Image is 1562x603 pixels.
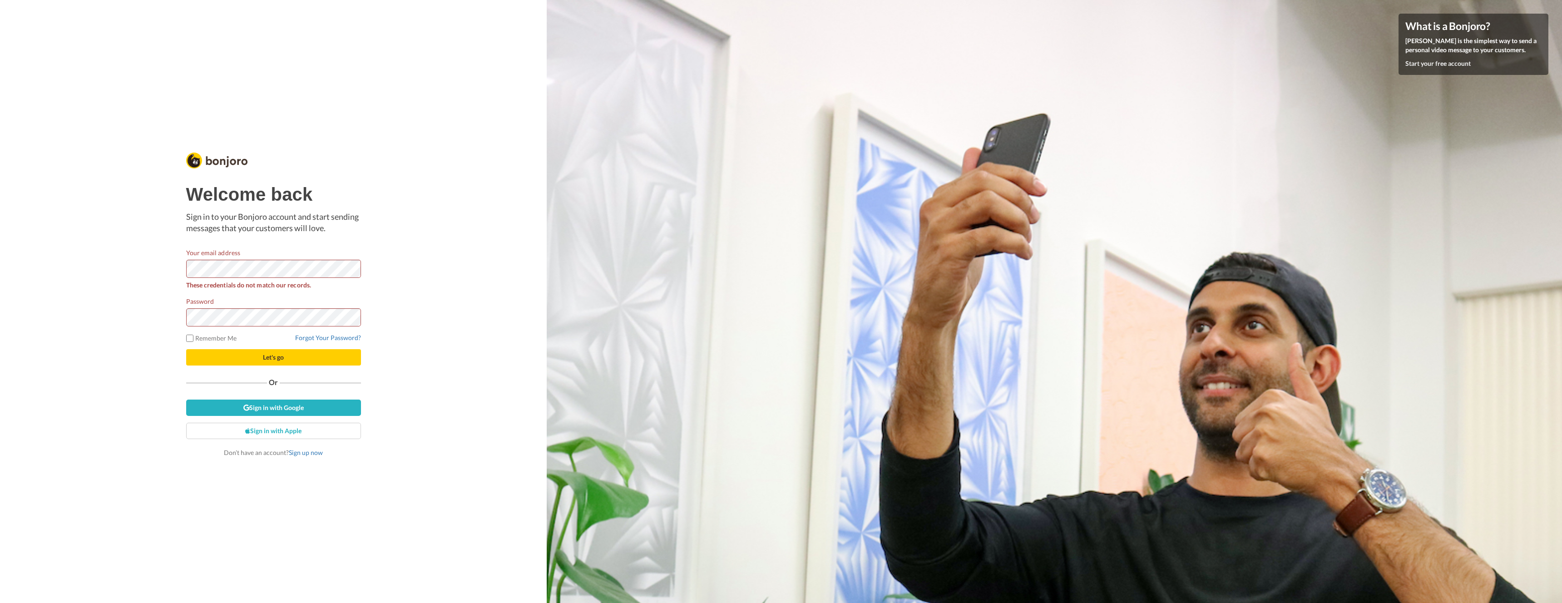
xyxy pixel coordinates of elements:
[224,449,323,456] span: Don’t have an account?
[186,211,361,234] p: Sign in to your Bonjoro account and start sending messages that your customers will love.
[1405,59,1471,67] a: Start your free account
[289,449,323,456] a: Sign up now
[186,281,311,289] strong: These credentials do not match our records.
[186,335,193,342] input: Remember Me
[263,353,284,361] span: Let's go
[1405,20,1542,32] h4: What is a Bonjoro?
[186,349,361,366] button: Let's go
[186,184,361,204] h1: Welcome back
[186,400,361,416] a: Sign in with Google
[186,423,361,439] a: Sign in with Apple
[267,379,280,386] span: Or
[186,297,214,306] label: Password
[295,334,361,341] a: Forgot Your Password?
[1405,36,1542,54] p: [PERSON_NAME] is the simplest way to send a personal video message to your customers.
[186,248,240,257] label: Your email address
[186,333,237,343] label: Remember Me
